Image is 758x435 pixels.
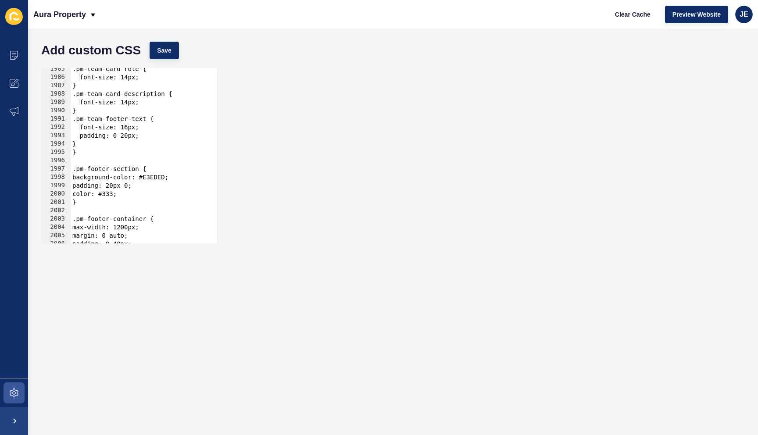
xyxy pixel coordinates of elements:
div: 2003 [41,215,71,223]
span: Clear Cache [615,10,651,19]
div: 2006 [41,240,71,248]
div: 1992 [41,123,71,132]
div: 1998 [41,173,71,182]
div: 1995 [41,148,71,157]
div: 1991 [41,115,71,123]
div: 2000 [41,190,71,198]
button: Save [150,42,179,59]
div: 1987 [41,82,71,90]
span: Preview Website [672,10,721,19]
div: 2004 [41,223,71,232]
div: 2001 [41,198,71,207]
button: Preview Website [665,6,728,23]
span: JE [740,10,748,19]
div: 1999 [41,182,71,190]
div: 1990 [41,107,71,115]
button: Clear Cache [608,6,658,23]
div: 1989 [41,98,71,107]
div: 2005 [41,232,71,240]
div: 1997 [41,165,71,173]
div: 1985 [41,65,71,73]
div: 2002 [41,207,71,215]
div: 1986 [41,73,71,82]
h1: Add custom CSS [41,46,141,55]
span: Save [157,46,172,55]
div: 1993 [41,132,71,140]
div: 1988 [41,90,71,98]
p: Aura Property [33,4,86,25]
div: 1996 [41,157,71,165]
div: 1994 [41,140,71,148]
